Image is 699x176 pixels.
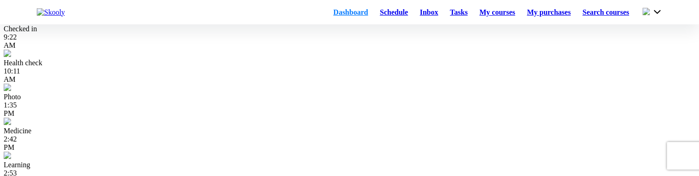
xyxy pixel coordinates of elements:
button: chevron down outline [642,7,662,17]
a: Search courses [577,6,635,19]
a: My purchases [521,6,577,19]
div: PM [4,143,695,152]
a: Inbox [414,6,444,19]
img: medicine.jpg [4,118,11,125]
div: 10:11 [4,67,695,84]
div: 9:22 [4,33,695,50]
a: Tasks [444,6,473,19]
div: Checked in [4,25,695,33]
div: 1:35 [4,101,695,118]
div: PM [4,109,695,118]
div: Medicine [4,127,695,135]
a: My courses [473,6,521,19]
img: temperature.jpg [4,50,11,57]
div: 2:42 [4,135,695,152]
img: Skooly [37,8,65,17]
div: Photo [4,93,695,101]
div: AM [4,75,695,84]
a: Schedule [374,6,414,19]
div: AM [4,41,695,50]
div: Learning [4,161,695,169]
img: learning.jpg [4,152,11,159]
img: photo.jpg [4,84,11,91]
div: Health check [4,59,695,67]
a: Dashboard [327,6,374,19]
